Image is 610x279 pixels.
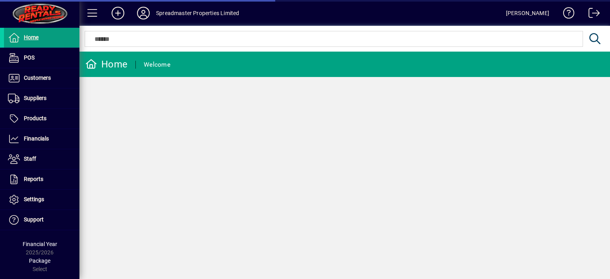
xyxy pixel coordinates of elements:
span: Support [24,216,44,223]
div: [PERSON_NAME] [506,7,549,19]
div: Welcome [144,58,170,71]
span: Financial Year [23,241,57,247]
a: Suppliers [4,89,79,108]
span: Staff [24,156,36,162]
span: Financials [24,135,49,142]
a: Customers [4,68,79,88]
span: Package [29,258,50,264]
button: Add [105,6,131,20]
span: Reports [24,176,43,182]
span: POS [24,54,35,61]
span: Suppliers [24,95,46,101]
span: Home [24,34,39,40]
a: Logout [583,2,600,27]
div: Home [85,58,127,71]
div: Spreadmaster Properties Limited [156,7,239,19]
a: POS [4,48,79,68]
a: Knowledge Base [557,2,575,27]
a: Financials [4,129,79,149]
a: Reports [4,169,79,189]
a: Settings [4,190,79,210]
button: Profile [131,6,156,20]
a: Support [4,210,79,230]
a: Staff [4,149,79,169]
span: Products [24,115,46,121]
span: Customers [24,75,51,81]
a: Products [4,109,79,129]
span: Settings [24,196,44,202]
